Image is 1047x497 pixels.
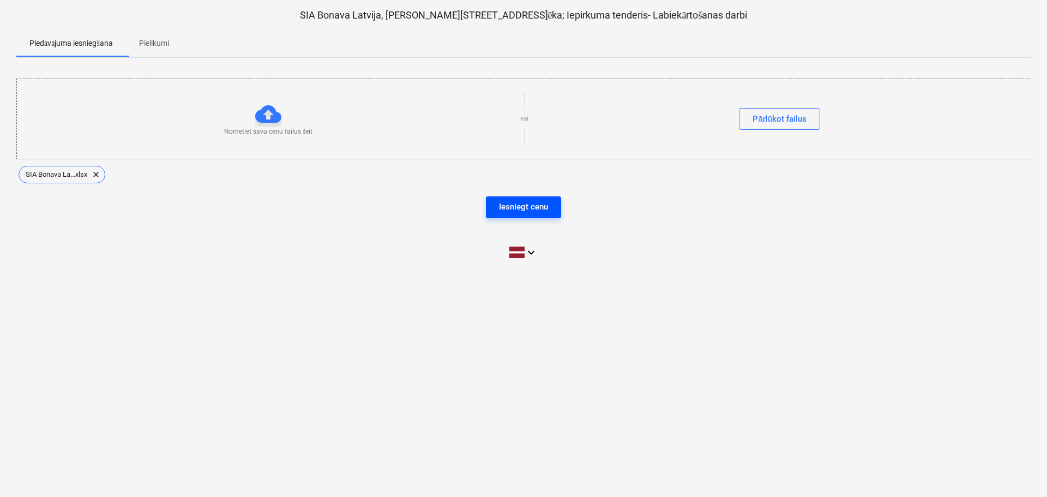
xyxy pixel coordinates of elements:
p: SIA Bonava Latvija, [PERSON_NAME][STREET_ADDRESS]ēka; Iepirkuma tenderis- Labiekārtošanas darbi [16,9,1031,22]
span: clear [89,168,103,181]
div: Nometiet savu cenu failus šeitvaiPārlūkot failus [16,79,1032,159]
i: keyboard_arrow_down [525,246,538,259]
div: Iesniegt cenu [499,200,548,214]
div: Pārlūkot failus [753,112,807,126]
span: SIA Bonava La...xlsx [19,170,94,178]
p: Pielikumi [139,38,169,49]
button: Iesniegt cenu [486,196,561,218]
p: vai [520,114,528,123]
button: Pārlūkot failus [739,108,820,130]
p: Nometiet savu cenu failus šeit [224,127,312,136]
div: SIA Bonava La...xlsx [19,166,105,183]
p: Piedāvājuma iesniegšana [29,38,113,49]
